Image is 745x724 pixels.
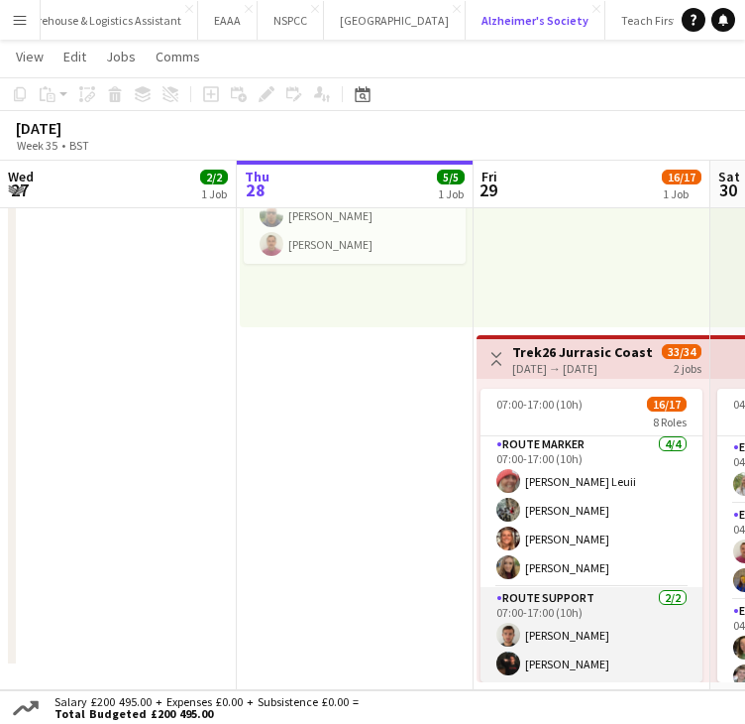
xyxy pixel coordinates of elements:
[69,138,89,153] div: BST
[437,170,465,184] span: 5/5
[6,1,198,40] button: Warehouse & Logistics Assistant
[662,170,701,184] span: 16/17
[242,179,269,201] span: 28
[674,359,701,376] div: 2 jobs
[16,118,135,138] div: [DATE]
[43,696,363,720] div: Salary £200 495.00 + Expenses £0.00 + Subsistence £0.00 =
[63,48,86,65] span: Edit
[480,389,702,682] app-job-card: 07:00-17:00 (10h)16/178 Roles07:00-17:00 (10h) Route Marker4/407:00-17:00 (10h)[PERSON_NAME] Leui...
[647,397,687,412] span: 16/17
[479,179,497,201] span: 29
[496,397,583,412] span: 07:00-17:00 (10h)
[12,138,61,153] span: Week 35
[106,48,136,65] span: Jobs
[663,186,700,201] div: 1 Job
[200,170,228,184] span: 2/2
[201,186,227,201] div: 1 Job
[98,44,144,69] a: Jobs
[662,344,701,359] span: 33/34
[324,1,466,40] button: [GEOGRAPHIC_DATA]
[512,343,653,361] h3: Trek26 Jurrasic Coast
[5,179,34,201] span: 27
[480,587,702,683] app-card-role: Route Support2/207:00-17:00 (10h)[PERSON_NAME][PERSON_NAME]
[8,44,52,69] a: View
[258,1,324,40] button: NSPCC
[8,168,34,185] span: Wed
[198,1,258,40] button: EAAA
[718,168,740,185] span: Sat
[481,168,497,185] span: Fri
[245,168,269,185] span: Thu
[148,44,208,69] a: Comms
[156,48,200,65] span: Comms
[55,44,94,69] a: Edit
[54,708,359,720] span: Total Budgeted £200 495.00
[512,361,653,376] div: [DATE] → [DATE]
[466,1,605,40] button: Alzheimer's Society
[653,415,687,429] span: 8 Roles
[605,1,693,40] button: Teach First
[16,48,44,65] span: View
[480,433,702,587] app-card-role: Route Marker4/407:00-17:00 (10h)[PERSON_NAME] Leuii[PERSON_NAME][PERSON_NAME][PERSON_NAME]
[438,186,464,201] div: 1 Job
[715,179,740,201] span: 30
